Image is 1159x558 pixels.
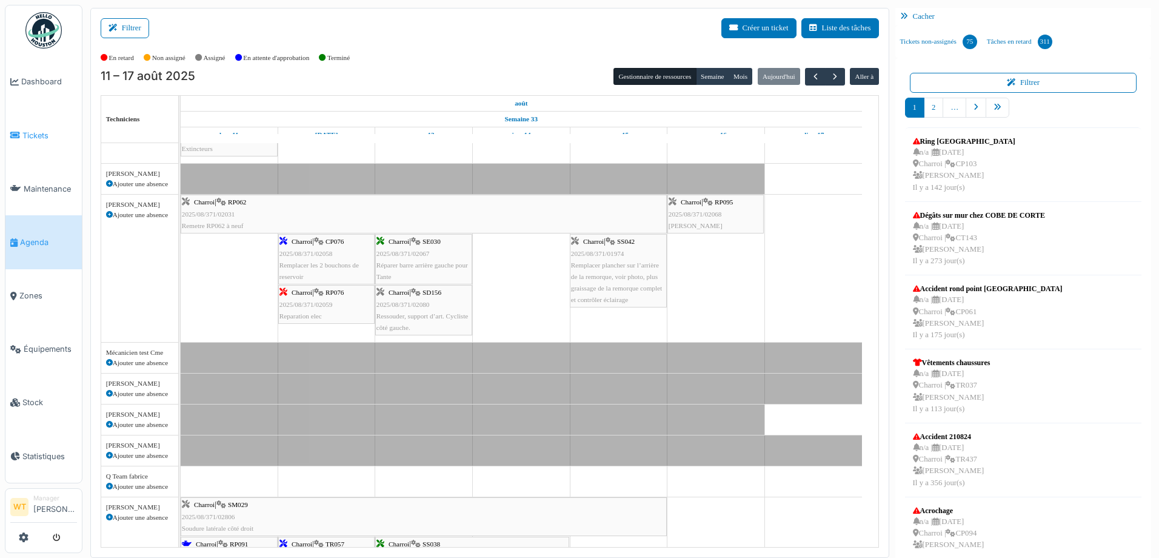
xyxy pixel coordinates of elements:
[22,451,77,462] span: Statistiques
[805,68,825,86] button: Précédent
[20,237,77,248] span: Agenda
[312,127,341,143] a: 12 août 2025
[910,133,1018,197] a: Ring [GEOGRAPHIC_DATA] n/a |[DATE] Charroi |CP103 [PERSON_NAME]Il y a 142 jour(s)
[669,197,763,232] div: |
[106,210,173,220] div: Ajouter une absence
[376,261,468,280] span: Réparer barre arrière gauche pour Tante
[279,261,359,280] span: Remplacer les 2 bouchons de reservoir
[181,345,217,355] span: Vacances
[571,236,666,306] div: |
[913,442,984,489] div: n/a | [DATE] Charroi | TR437 [PERSON_NAME] Il y a 356 jour(s)
[194,198,215,206] span: Charroi
[5,55,82,109] a: Dashboard
[389,289,409,296] span: Charroi
[181,166,217,176] span: Vacances
[106,451,173,461] div: Ajouter une absence
[376,236,471,283] div: |
[924,98,943,118] a: 2
[279,301,333,308] span: 2025/08/371/02059
[106,513,173,523] div: Ajouter une absence
[5,162,82,215] a: Maintenance
[181,406,217,417] span: Vacances
[423,540,440,548] span: SS038
[423,289,441,296] span: SD156
[106,358,173,368] div: Ajouter une absence
[106,502,173,513] div: [PERSON_NAME]
[913,283,1063,294] div: Accident rond point [GEOGRAPHIC_DATA]
[410,127,438,143] a: 13 août 2025
[913,221,1045,267] div: n/a | [DATE] Charroi | CT143 [PERSON_NAME] Il y a 273 jour(s)
[963,35,977,49] div: 75
[101,18,149,38] button: Filtrer
[617,238,635,245] span: SS042
[106,348,173,358] div: Mécanicien test Cme
[279,250,333,257] span: 2025/08/371/02058
[913,431,984,442] div: Accident 210824
[106,200,173,210] div: [PERSON_NAME]
[715,198,733,206] span: RP095
[669,222,723,229] span: [PERSON_NAME]
[910,354,994,418] a: Vêtements chaussures n/a |[DATE] Charroi |TR037 [PERSON_NAME]Il y a 113 jour(s)
[913,136,1015,147] div: Ring [GEOGRAPHIC_DATA]
[25,12,62,49] img: Badge_color-CXgf-gQk.svg
[292,289,312,296] span: Charroi
[182,145,213,152] span: Extincteurs
[204,53,225,63] label: Assigné
[243,53,309,63] label: En attente d'approbation
[5,215,82,269] a: Agenda
[182,197,666,232] div: |
[196,540,216,548] span: Charroi
[850,68,878,85] button: Aller à
[109,53,134,63] label: En retard
[721,18,797,38] button: Créer un ticket
[800,127,827,143] a: 17 août 2025
[24,183,77,195] span: Maintenance
[910,73,1137,93] button: Filtrer
[910,280,1066,344] a: Accident rond point [GEOGRAPHIC_DATA] n/a |[DATE] Charroi |CP061 [PERSON_NAME]Il y a 175 jour(s)
[326,289,344,296] span: RP076
[279,236,373,283] div: |
[905,98,1142,127] nav: pager
[895,25,982,58] a: Tickets non-assignés
[758,68,800,85] button: Aujourd'hui
[913,357,990,368] div: Vêtements chaussures
[376,250,430,257] span: 2025/08/371/02067
[21,76,77,87] span: Dashboard
[327,53,350,63] label: Terminé
[106,471,173,482] div: Q Team fabrice
[106,440,173,451] div: [PERSON_NAME]
[24,343,77,355] span: Équipements
[5,323,82,376] a: Équipements
[512,96,530,111] a: 11 août 2025
[669,210,722,218] span: 2025/08/371/02068
[181,437,217,448] span: Vacances
[5,376,82,429] a: Stock
[571,261,662,304] span: Remplacer plancher sur l’arrière de la remorque, voir photo, plus graissage de la remorque comple...
[292,540,312,548] span: Charroi
[913,368,990,415] div: n/a | [DATE] Charroi | TR037 [PERSON_NAME] Il y a 113 jour(s)
[33,494,77,520] li: [PERSON_NAME]
[376,301,430,308] span: 2025/08/371/02080
[376,287,471,334] div: |
[106,179,173,189] div: Ajouter une absence
[216,127,242,143] a: 11 août 2025
[423,238,441,245] span: SE030
[982,25,1057,58] a: Tâches en retard
[106,169,173,179] div: [PERSON_NAME]
[606,127,632,143] a: 15 août 2025
[801,18,879,38] button: Liste des tâches
[22,130,77,141] span: Tickets
[182,499,666,534] div: |
[279,287,373,322] div: |
[228,501,248,508] span: SM029
[5,109,82,162] a: Tickets
[230,540,248,548] span: RP091
[729,68,753,85] button: Mois
[194,501,215,508] span: Charroi
[106,420,173,430] div: Ajouter une absence
[502,112,541,127] a: Semaine 33
[696,68,729,85] button: Semaine
[5,429,82,483] a: Statistiques
[389,238,409,245] span: Charroi
[905,98,924,118] a: 1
